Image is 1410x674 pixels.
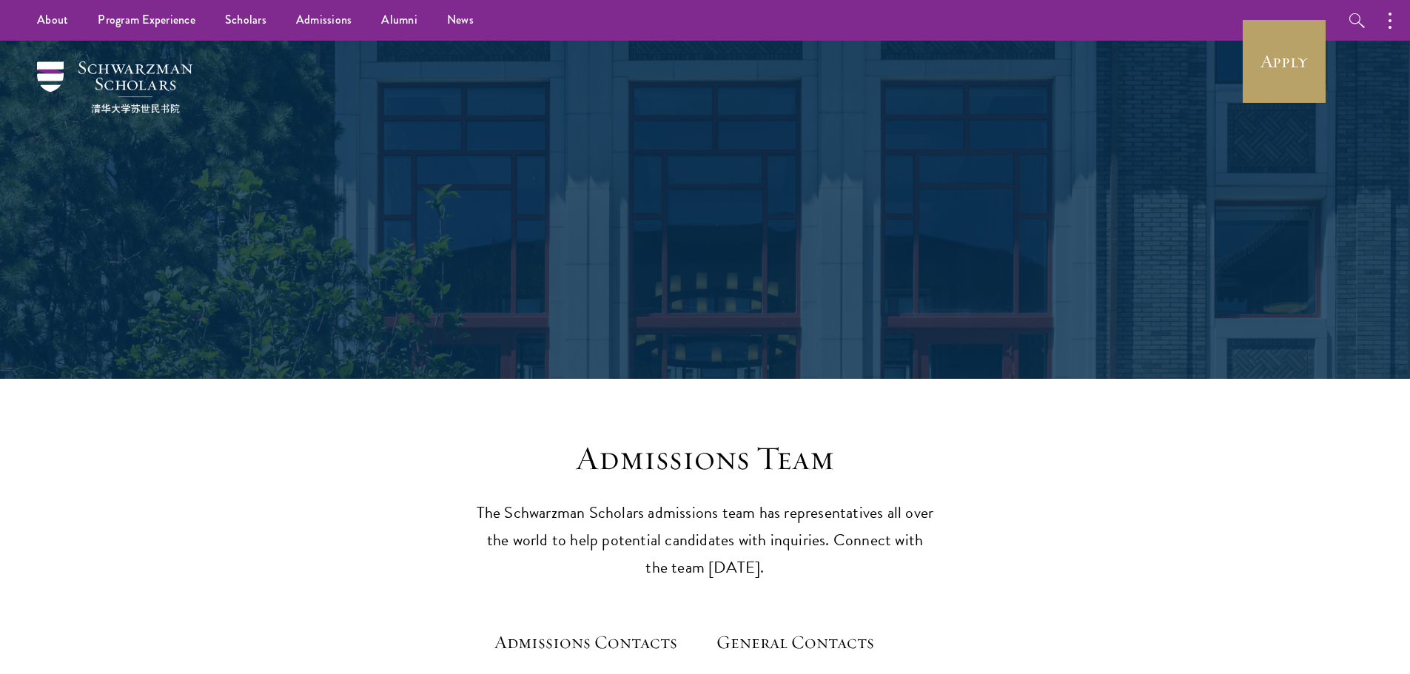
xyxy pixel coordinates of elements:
[476,499,935,582] p: The Schwarzman Scholars admissions team has representatives all over the world to help potential ...
[494,630,694,655] h5: Admissions Contacts
[1243,20,1326,103] a: Apply
[37,61,192,113] img: Schwarzman Scholars
[476,438,935,479] h3: Admissions Team
[716,630,916,655] h5: General Contacts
